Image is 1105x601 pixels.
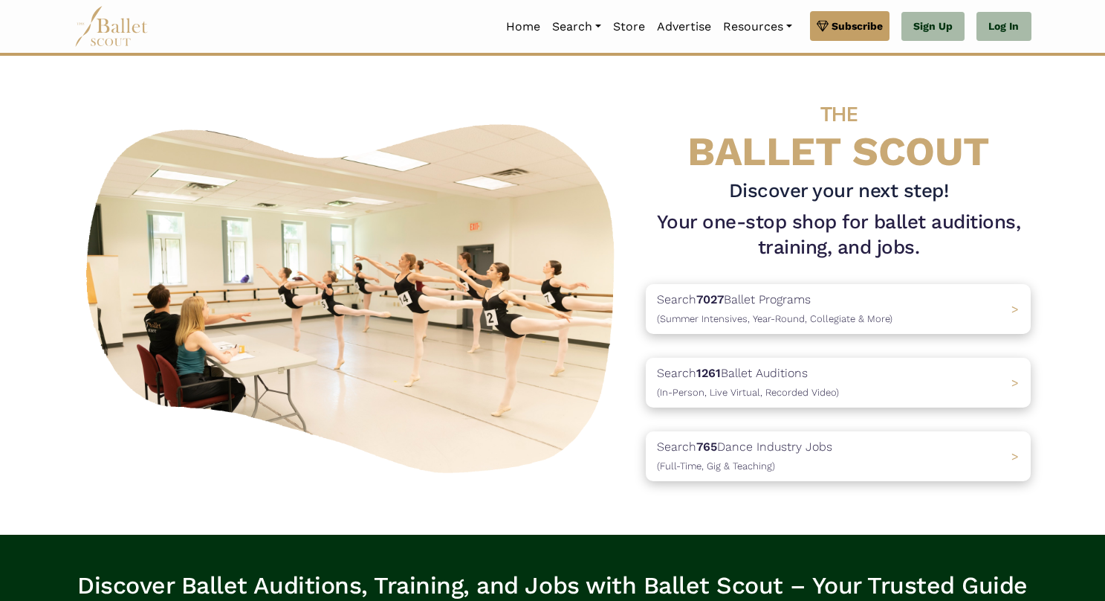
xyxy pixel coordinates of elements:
span: (In-Person, Live Virtual, Recorded Video) [657,387,839,398]
span: Subscribe [832,18,883,34]
a: Subscribe [810,11,889,41]
a: Search [546,11,607,42]
p: Search Ballet Auditions [657,364,839,402]
a: Advertise [651,11,717,42]
span: > [1011,449,1019,463]
img: gem.svg [817,18,829,34]
a: Resources [717,11,798,42]
h1: Your one-stop shop for ballet auditions, training, and jobs. [646,210,1031,260]
b: 765 [696,440,717,454]
a: Home [500,11,546,42]
a: Search765Dance Industry Jobs(Full-Time, Gig & Teaching) > [646,431,1031,481]
a: Sign Up [901,12,965,42]
p: Search Ballet Programs [657,290,892,328]
span: THE [820,102,858,126]
img: A group of ballerinas talking to each other in a ballet studio [74,108,635,482]
span: > [1011,376,1019,390]
a: Search1261Ballet Auditions(In-Person, Live Virtual, Recorded Video) > [646,358,1031,408]
h4: BALLET SCOUT [646,86,1031,173]
a: Log In [976,12,1031,42]
span: (Full-Time, Gig & Teaching) [657,460,775,472]
h3: Discover your next step! [646,179,1031,204]
b: 7027 [696,292,724,306]
span: (Summer Intensives, Year-Round, Collegiate & More) [657,313,892,324]
b: 1261 [696,366,721,380]
p: Search Dance Industry Jobs [657,437,832,475]
a: Search7027Ballet Programs(Summer Intensives, Year-Round, Collegiate & More)> [646,284,1031,334]
a: Store [607,11,651,42]
span: > [1011,302,1019,316]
